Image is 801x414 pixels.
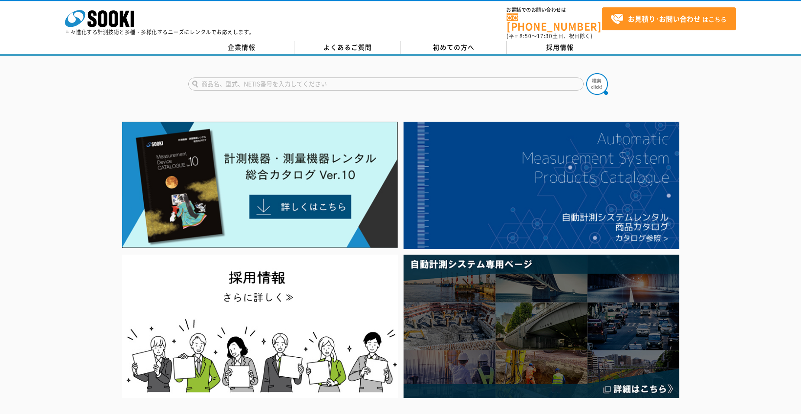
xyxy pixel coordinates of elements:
a: よくあるご質問 [294,41,400,54]
img: btn_search.png [586,73,608,95]
span: お電話でのお問い合わせは [507,7,602,13]
img: SOOKI recruit [122,255,398,398]
a: 採用情報 [507,41,613,54]
a: お見積り･お問い合わせはこちら [602,7,736,30]
a: [PHONE_NUMBER] [507,13,602,31]
span: 初めての方へ [433,42,475,52]
span: はこちら [610,13,727,26]
img: 自動計測システムカタログ [404,122,679,249]
strong: お見積り･お問い合わせ [628,13,701,24]
img: Catalog Ver10 [122,122,398,248]
img: 自動計測システム専用ページ [404,255,679,398]
a: 企業情報 [188,41,294,54]
span: (平日 ～ 土日、祝日除く) [507,32,592,40]
span: 17:30 [537,32,552,40]
p: 日々進化する計測技術と多種・多様化するニーズにレンタルでお応えします。 [65,29,255,35]
a: 初めての方へ [400,41,507,54]
span: 8:50 [520,32,532,40]
input: 商品名、型式、NETIS番号を入力してください [188,78,584,91]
